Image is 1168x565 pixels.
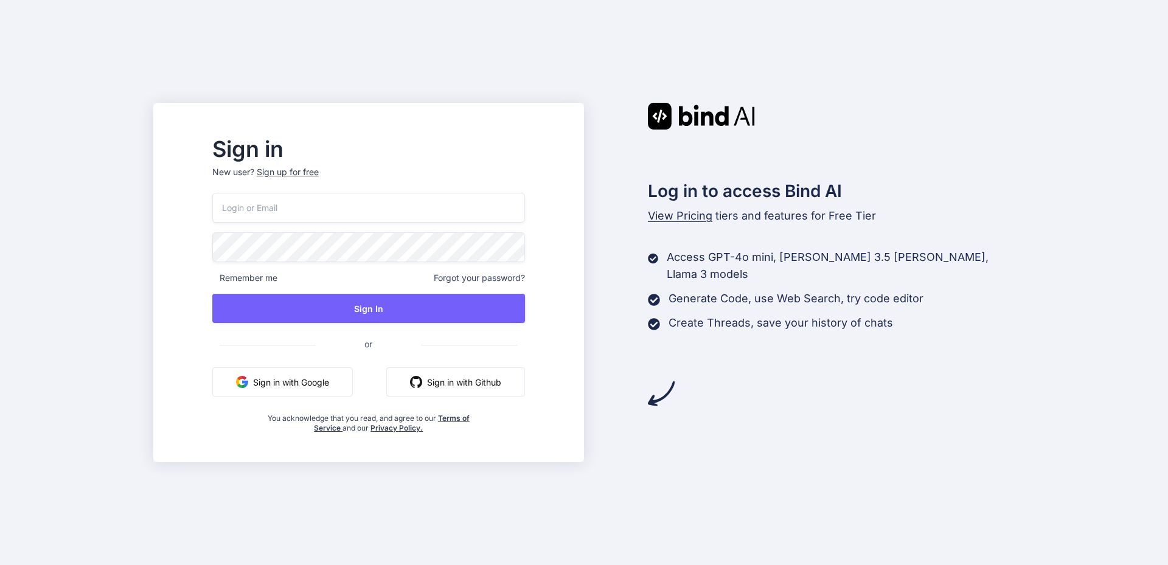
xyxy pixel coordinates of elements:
button: Sign in with Github [386,367,525,397]
button: Sign in with Google [212,367,353,397]
div: Sign up for free [257,166,319,178]
h2: Sign in [212,139,525,159]
button: Sign In [212,294,525,323]
img: arrow [648,380,675,407]
p: Access GPT-4o mini, [PERSON_NAME] 3.5 [PERSON_NAME], Llama 3 models [667,249,1015,283]
img: Bind AI logo [648,103,755,130]
span: View Pricing [648,209,712,222]
p: New user? [212,166,525,193]
span: Remember me [212,272,277,284]
a: Privacy Policy. [370,423,423,432]
span: Forgot your password? [434,272,525,284]
p: tiers and features for Free Tier [648,207,1015,224]
p: Create Threads, save your history of chats [669,314,893,331]
h2: Log in to access Bind AI [648,178,1015,204]
a: Terms of Service [314,414,470,432]
img: google [236,376,248,388]
div: You acknowledge that you read, and agree to our and our [264,406,473,433]
span: or [316,329,421,359]
img: github [410,376,422,388]
p: Generate Code, use Web Search, try code editor [669,290,923,307]
input: Login or Email [212,193,525,223]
